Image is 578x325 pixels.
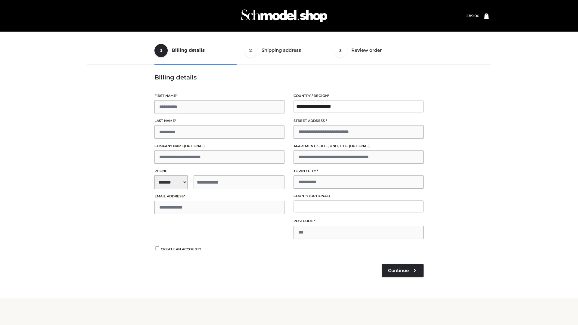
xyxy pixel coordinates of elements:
[294,193,424,199] label: County
[154,193,284,199] label: Email address
[184,144,205,148] span: (optional)
[294,218,424,224] label: Postcode
[309,194,330,198] span: (optional)
[294,118,424,124] label: Street address
[382,264,424,277] a: Continue
[466,14,479,18] a: £89.00
[239,4,329,28] img: Schmodel Admin 964
[388,268,409,273] span: Continue
[294,93,424,99] label: Country / Region
[154,168,284,174] label: Phone
[161,247,201,251] span: Create an account?
[154,246,160,250] input: Create an account?
[349,144,370,148] span: (optional)
[294,168,424,174] label: Town / City
[154,118,284,124] label: Last name
[294,143,424,149] label: Apartment, suite, unit, etc.
[154,143,284,149] label: Company name
[466,14,469,18] span: £
[154,93,284,99] label: First name
[154,74,424,81] h3: Billing details
[466,14,479,18] bdi: 89.00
